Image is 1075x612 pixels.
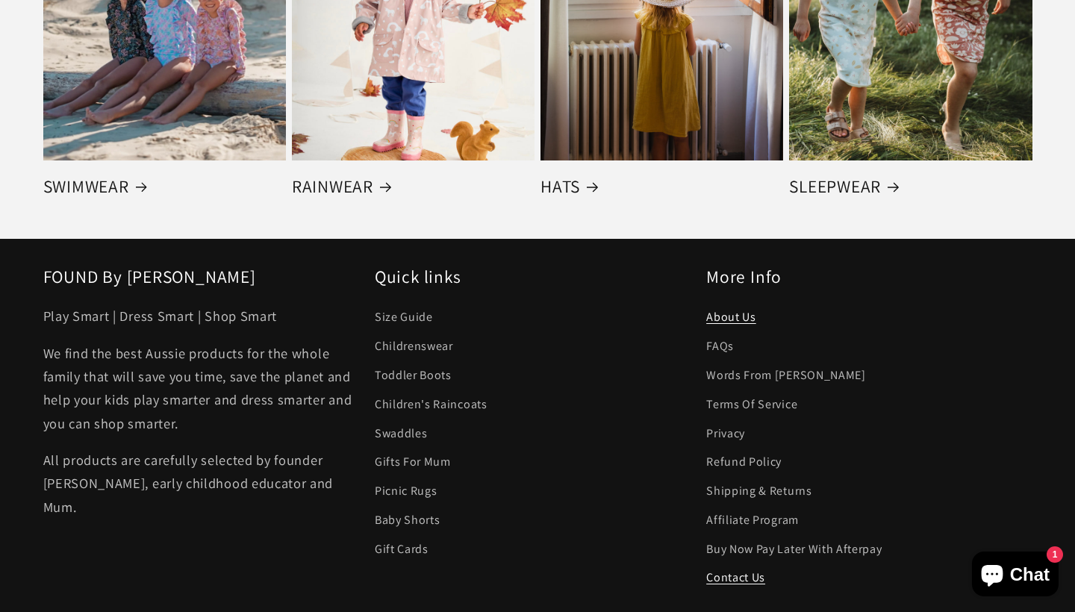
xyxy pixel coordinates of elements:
[706,448,782,477] a: Refund Policy
[706,419,745,448] a: Privacy
[706,360,866,390] a: Words From [PERSON_NAME]
[292,175,535,198] a: RAINWEAR
[375,390,487,419] a: Children's Raincoats
[706,390,797,419] a: Terms Of Service
[43,342,369,435] p: We find the best Aussie products for the whole family that will save you time, save the planet an...
[967,552,1063,600] inbox-online-store-chat: Shopify online store chat
[375,534,429,563] a: Gift Cards
[375,266,700,288] h2: Quick links
[706,534,882,563] a: Buy Now Pay Later With Afterpay
[375,307,433,331] a: Size Guide
[43,175,286,198] a: SWIMWEAR
[375,476,437,505] a: Picnic Rugs
[706,505,799,534] a: Affiliate Program
[706,266,1032,288] h2: More Info
[43,305,369,328] p: Play Smart | Dress Smart | Shop Smart
[706,476,811,505] a: Shipping & Returns
[706,563,765,593] a: Contact Us
[375,448,451,477] a: Gifts For Mum
[43,449,369,519] p: All products are carefully selected by founder [PERSON_NAME], early childhood educator and Mum.
[375,331,453,360] a: Childrenswear
[375,419,428,448] a: Swaddles
[375,505,440,534] a: Baby Shorts
[789,175,1032,198] a: SLEEPWEAR
[540,175,783,198] a: HATS
[43,266,369,288] h2: FOUND By [PERSON_NAME]
[706,331,734,360] a: FAQs
[375,360,452,390] a: Toddler Boots
[706,307,756,331] a: About Us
